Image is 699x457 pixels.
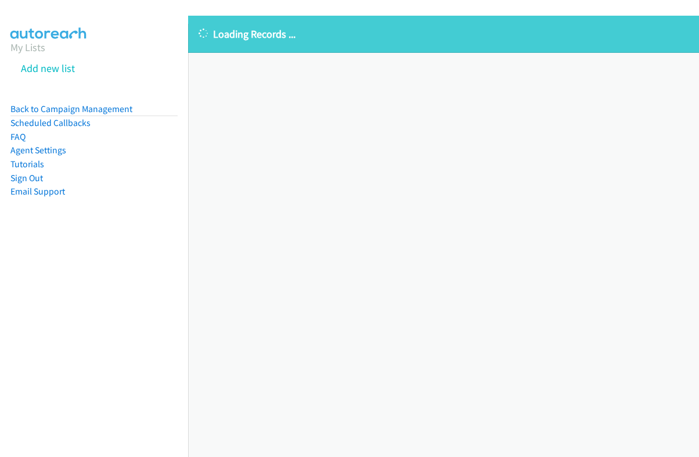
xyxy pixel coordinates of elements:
[10,145,66,156] a: Agent Settings
[10,172,43,183] a: Sign Out
[21,62,75,75] a: Add new list
[199,26,689,42] p: Loading Records ...
[10,117,91,128] a: Scheduled Callbacks
[10,103,132,114] a: Back to Campaign Management
[10,131,26,142] a: FAQ
[10,186,65,197] a: Email Support
[10,41,45,54] a: My Lists
[10,159,44,170] a: Tutorials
